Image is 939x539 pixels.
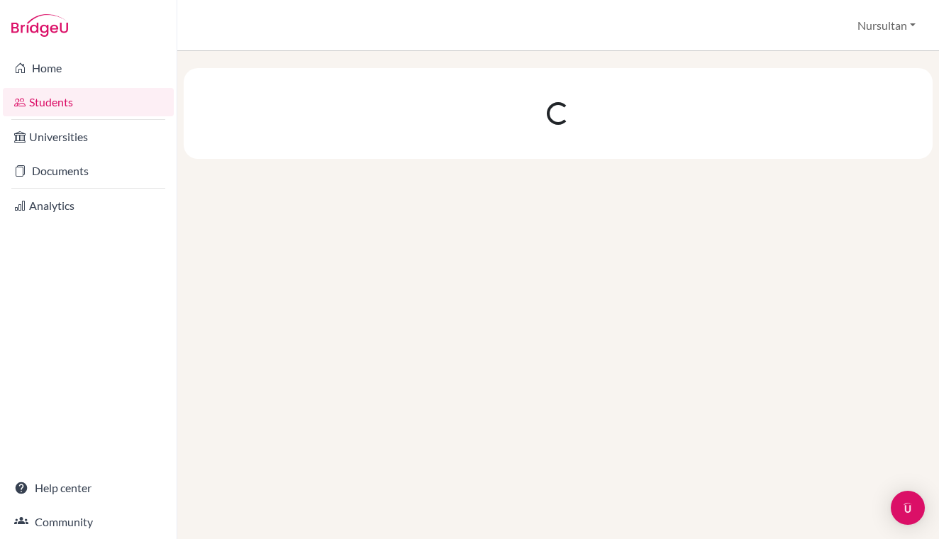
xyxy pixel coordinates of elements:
[3,191,174,220] a: Analytics
[3,123,174,151] a: Universities
[851,12,922,39] button: Nursultan
[891,491,925,525] div: Open Intercom Messenger
[11,14,68,37] img: Bridge-U
[3,474,174,502] a: Help center
[3,508,174,536] a: Community
[3,88,174,116] a: Students
[3,157,174,185] a: Documents
[3,54,174,82] a: Home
